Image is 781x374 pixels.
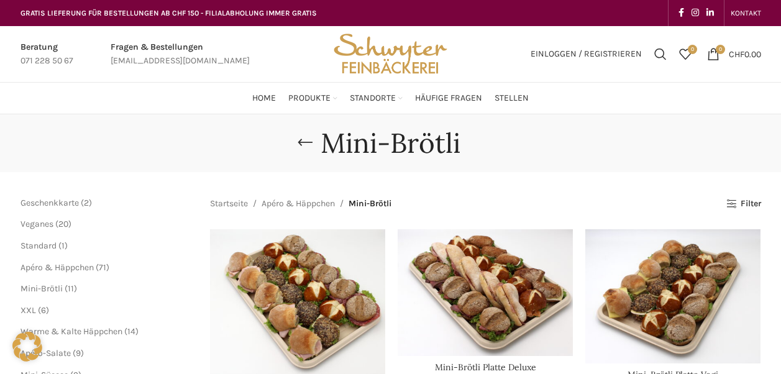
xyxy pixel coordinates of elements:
[729,48,761,59] bdi: 0.00
[210,197,391,211] nav: Breadcrumb
[68,283,74,294] span: 11
[21,305,36,316] a: XXL
[21,262,94,273] a: Apéro & Häppchen
[76,348,81,358] span: 9
[99,262,106,273] span: 71
[329,26,451,82] img: Bäckerei Schwyter
[21,40,73,68] a: Infobox link
[435,362,536,373] a: Mini-Brötli Platte Deluxe
[210,197,248,211] a: Startseite
[288,86,337,111] a: Produkte
[290,130,321,155] a: Go back
[21,9,317,17] span: GRATIS LIEFERUNG FÜR BESTELLUNGEN AB CHF 150 - FILIALABHOLUNG IMMER GRATIS
[262,197,335,211] a: Apéro & Häppchen
[585,229,760,363] a: Mini-Brötli Platte Vegi
[127,326,135,337] span: 14
[531,50,642,58] span: Einloggen / Registrieren
[349,197,391,211] span: Mini-Brötli
[252,93,276,104] span: Home
[688,4,703,22] a: Instagram social link
[703,4,718,22] a: Linkedin social link
[21,326,122,337] a: Warme & Kalte Häppchen
[729,48,744,59] span: CHF
[688,45,697,54] span: 0
[716,45,725,54] span: 0
[288,93,331,104] span: Produkte
[252,86,276,111] a: Home
[62,240,65,251] span: 1
[21,198,79,208] a: Geschenkkarte
[350,93,396,104] span: Standorte
[524,42,648,66] a: Einloggen / Registrieren
[41,305,46,316] span: 6
[415,86,482,111] a: Häufige Fragen
[701,42,767,66] a: 0 CHF0.00
[495,93,529,104] span: Stellen
[84,198,89,208] span: 2
[731,9,761,17] span: KONTAKT
[350,86,403,111] a: Standorte
[321,127,460,160] h1: Mini-Brötli
[21,240,57,251] a: Standard
[673,42,698,66] div: Meine Wunschliste
[673,42,698,66] a: 0
[726,199,760,209] a: Filter
[21,219,53,229] a: Veganes
[724,1,767,25] div: Secondary navigation
[329,48,451,58] a: Site logo
[58,219,68,229] span: 20
[14,86,767,111] div: Main navigation
[415,93,482,104] span: Häufige Fragen
[495,86,529,111] a: Stellen
[675,4,688,22] a: Facebook social link
[398,229,573,355] a: Mini-Brötli Platte Deluxe
[648,42,673,66] a: Suchen
[111,40,250,68] a: Infobox link
[731,1,761,25] a: KONTAKT
[21,283,63,294] a: Mini-Brötli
